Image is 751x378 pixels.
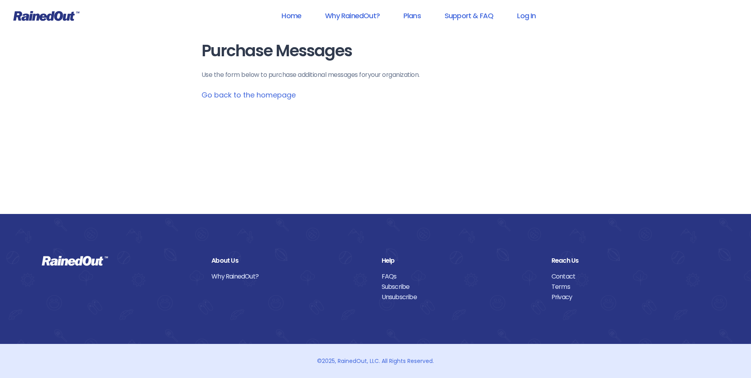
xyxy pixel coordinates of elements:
[202,42,550,60] h1: Purchase Messages
[382,292,540,302] a: Unsubscribe
[382,282,540,292] a: Subscribe
[551,292,709,302] a: Privacy
[434,7,504,25] a: Support & FAQ
[315,7,390,25] a: Why RainedOut?
[507,7,546,25] a: Log In
[211,256,369,266] div: About Us
[551,282,709,292] a: Terms
[551,271,709,282] a: Contact
[202,70,550,80] p: Use the form below to purchase additional messages for your organization .
[202,90,296,100] a: Go back to the homepage
[551,256,709,266] div: Reach Us
[382,256,540,266] div: Help
[271,7,312,25] a: Home
[393,7,431,25] a: Plans
[382,271,540,282] a: FAQs
[211,271,369,282] a: Why RainedOut?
